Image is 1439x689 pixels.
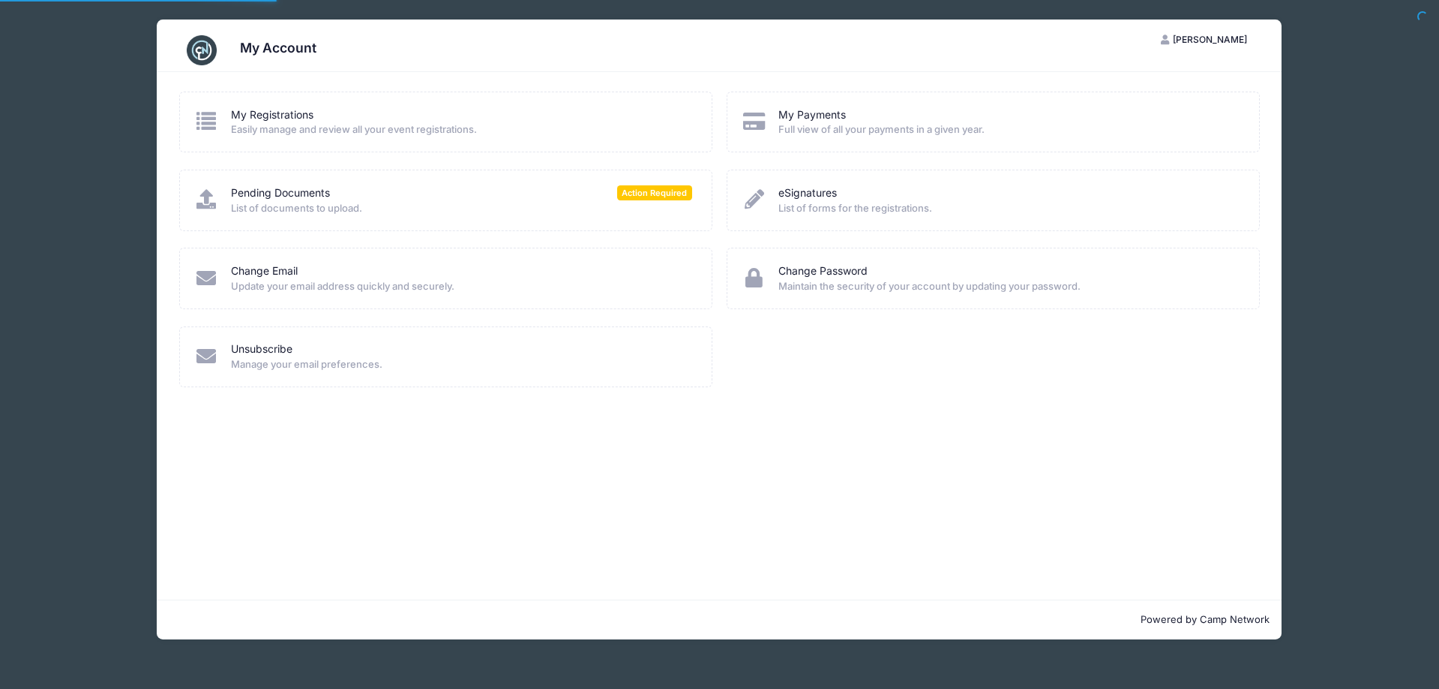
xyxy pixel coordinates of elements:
[778,279,1240,294] span: Maintain the security of your account by updating your password.
[231,357,692,372] span: Manage your email preferences.
[778,263,868,279] a: Change Password
[231,107,313,123] a: My Registrations
[231,279,692,294] span: Update your email address quickly and securely.
[1173,34,1247,45] span: [PERSON_NAME]
[187,35,217,65] img: CampNetwork
[231,185,330,201] a: Pending Documents
[778,107,846,123] a: My Payments
[778,185,837,201] a: eSignatures
[617,185,692,200] span: Action Required
[169,612,1270,627] p: Powered by Camp Network
[231,122,692,137] span: Easily manage and review all your event registrations.
[231,263,298,279] a: Change Email
[231,201,692,216] span: List of documents to upload.
[778,201,1240,216] span: List of forms for the registrations.
[231,341,292,357] a: Unsubscribe
[778,122,1240,137] span: Full view of all your payments in a given year.
[240,40,316,56] h3: My Account
[1147,27,1260,53] button: [PERSON_NAME]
